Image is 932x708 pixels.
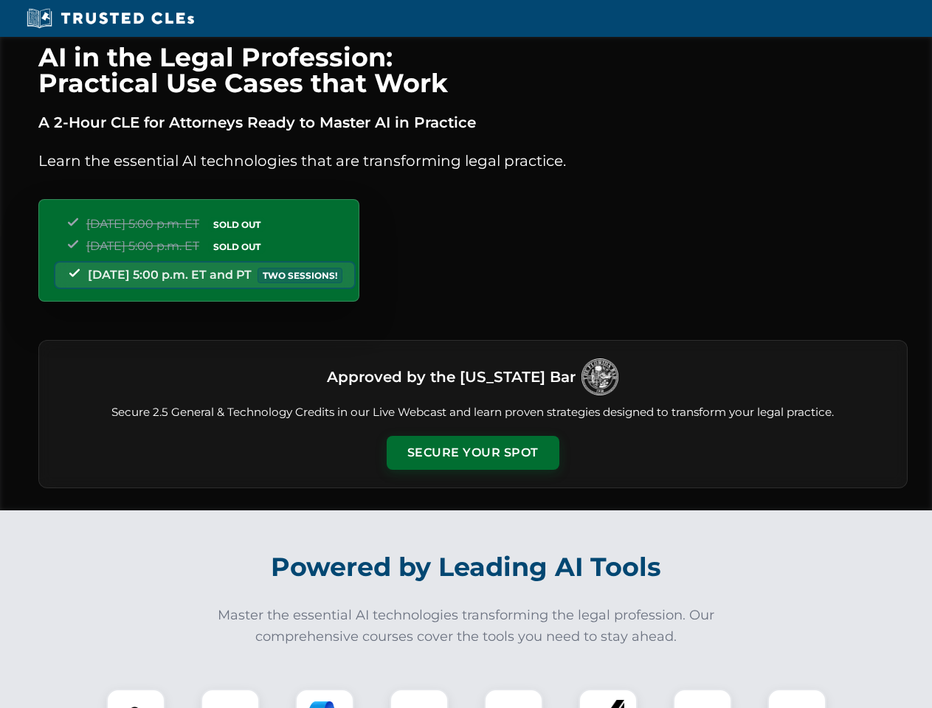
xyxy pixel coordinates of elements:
p: Learn the essential AI technologies that are transforming legal practice. [38,149,908,173]
p: A 2-Hour CLE for Attorneys Ready to Master AI in Practice [38,111,908,134]
span: [DATE] 5:00 p.m. ET [86,239,199,253]
span: [DATE] 5:00 p.m. ET [86,217,199,231]
span: SOLD OUT [208,217,266,232]
h1: AI in the Legal Profession: Practical Use Cases that Work [38,44,908,96]
button: Secure Your Spot [387,436,559,470]
span: SOLD OUT [208,239,266,254]
h2: Powered by Leading AI Tools [58,541,875,593]
h3: Approved by the [US_STATE] Bar [327,364,576,390]
p: Secure 2.5 General & Technology Credits in our Live Webcast and learn proven strategies designed ... [57,404,889,421]
img: Trusted CLEs [22,7,199,29]
p: Master the essential AI technologies transforming the legal profession. Our comprehensive courses... [208,605,725,648]
img: Logo [581,358,618,395]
